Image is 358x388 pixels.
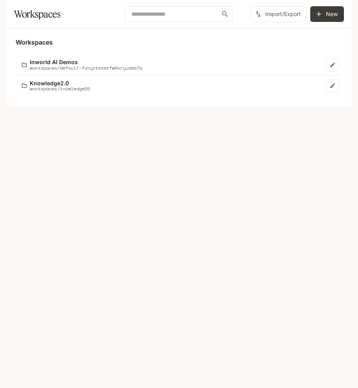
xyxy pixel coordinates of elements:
a: Edit workspace [326,58,339,72]
p: Knowledge2.0 [30,80,90,86]
p: Inworld AI Demos [30,59,142,65]
button: Import/Export [250,6,307,22]
h1: Workspaces [14,6,60,22]
p: workspaces/knowledge20 [30,86,90,91]
a: Knowledge2.0workspaces/knowledge20 [19,77,324,95]
a: Inworld AI Demosworkspaces/default-fvnyrkmzmrfw0vryudeb7a [19,56,324,74]
button: Create workspace [310,6,344,22]
p: workspaces/default-fvnyrkmzmrfw0vryudeb7a [30,65,142,70]
a: Edit workspace [326,79,339,92]
h5: Workspaces [16,38,342,47]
